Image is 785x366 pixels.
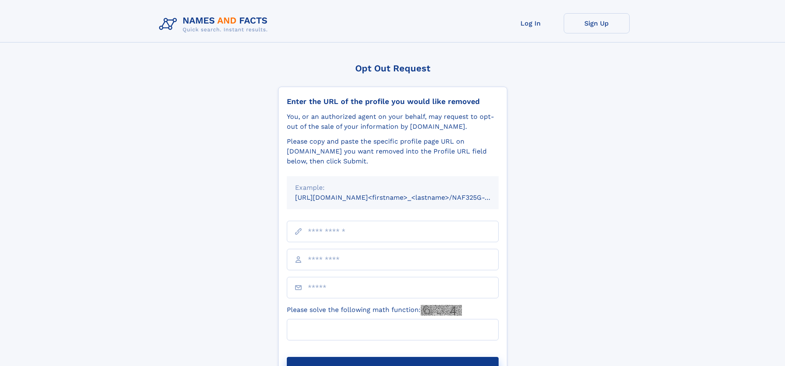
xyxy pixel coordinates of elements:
[287,112,499,132] div: You, or an authorized agent on your behalf, may request to opt-out of the sale of your informatio...
[295,183,490,193] div: Example:
[287,305,462,316] label: Please solve the following math function:
[287,97,499,106] div: Enter the URL of the profile you would like removed
[156,13,274,35] img: Logo Names and Facts
[295,194,514,201] small: [URL][DOMAIN_NAME]<firstname>_<lastname>/NAF325G-xxxxxxxx
[498,13,564,33] a: Log In
[564,13,630,33] a: Sign Up
[287,137,499,166] div: Please copy and paste the specific profile page URL on [DOMAIN_NAME] you want removed into the Pr...
[278,63,507,73] div: Opt Out Request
